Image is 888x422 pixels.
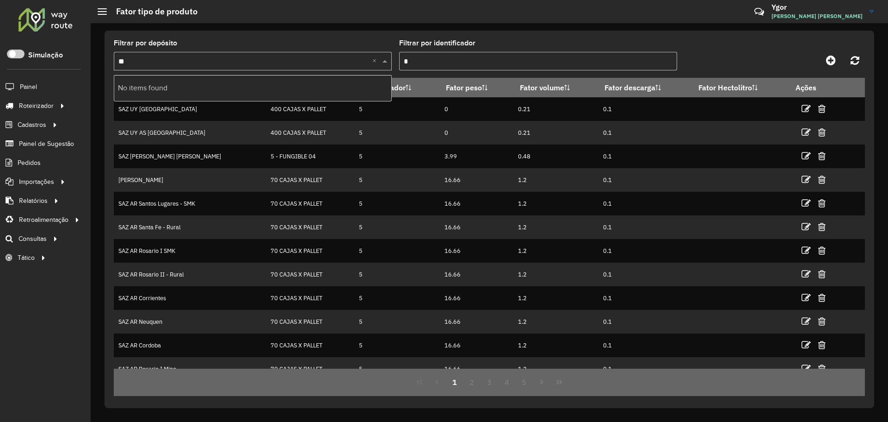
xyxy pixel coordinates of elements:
td: 400 CAJAS X PALLET [266,121,354,145]
a: Excluir [818,339,826,351]
label: Filtrar por identificador [399,38,475,49]
a: Excluir [818,150,826,162]
td: SAZ UY [GEOGRAPHIC_DATA] [114,97,266,121]
span: Pedidos [18,158,41,168]
td: 1.2 [513,239,598,263]
div: No items found [114,80,391,96]
span: Tático [18,253,35,263]
td: 5 [354,145,440,168]
td: SAZ [PERSON_NAME] [PERSON_NAME] [114,145,266,168]
td: 70 CAJAS X PALLET [266,310,354,334]
td: SAZ AR Neuquen [114,310,266,334]
td: SAZ AR Rosario II - Rural [114,263,266,286]
td: 5 [354,215,440,239]
td: 0.1 [598,310,692,334]
a: Excluir [818,291,826,304]
span: Consultas [18,234,47,244]
button: 3 [481,373,498,391]
td: 1.2 [513,192,598,215]
a: Editar [802,362,811,375]
span: Importações [19,177,54,187]
td: 0.1 [598,168,692,192]
td: 70 CAJAS X PALLET [266,239,354,263]
td: 400 CAJAS X PALLET [266,97,354,121]
td: 16.66 [440,357,513,381]
td: 5 [354,121,440,145]
td: 70 CAJAS X PALLET [266,215,354,239]
td: 1.2 [513,334,598,357]
label: Simulação [28,50,63,61]
th: Fator peso [440,78,513,97]
a: Contato Rápido [749,2,769,22]
a: Excluir [818,268,826,280]
span: Cadastros [18,120,46,130]
button: Next Page [533,373,550,391]
ng-dropdown-panel: Options list [114,75,392,101]
td: 0.1 [598,145,692,168]
td: 5 - FUNGIBLE 04 [266,145,354,168]
td: 16.66 [440,192,513,215]
span: Painel [20,82,37,92]
a: Excluir [818,362,826,375]
td: 70 CAJAS X PALLET [266,263,354,286]
a: Editar [802,150,811,162]
td: 1.2 [513,168,598,192]
td: 5 [354,192,440,215]
td: 0 [440,97,513,121]
a: Editar [802,197,811,209]
td: 5 [354,97,440,121]
a: Editar [802,244,811,257]
td: 0.1 [598,286,692,310]
td: 5 [354,168,440,192]
td: 0.1 [598,239,692,263]
button: 1 [446,373,463,391]
a: Excluir [818,220,826,233]
td: 5 [354,334,440,357]
a: Editar [802,339,811,351]
td: 5 [354,239,440,263]
span: Painel de Sugestão [19,139,74,149]
td: 16.66 [440,215,513,239]
td: 5 [354,286,440,310]
td: 16.66 [440,263,513,286]
td: 1.2 [513,263,598,286]
td: 16.66 [440,310,513,334]
a: Editar [802,315,811,328]
th: Fator Hectolitro [692,78,789,97]
td: 70 CAJAS X PALLET [266,357,354,381]
td: 0.1 [598,334,692,357]
td: 70 CAJAS X PALLET [266,334,354,357]
button: 2 [463,373,481,391]
td: SAZ AR Santos Lugares - SMK [114,192,266,215]
label: Filtrar por depósito [114,38,177,49]
td: 5 [354,357,440,381]
td: SAZ AR Santa Fe - Rural [114,215,266,239]
a: Excluir [818,102,826,115]
button: 4 [498,373,516,391]
td: 0.1 [598,97,692,121]
h3: Ygor [771,3,863,12]
a: Editar [802,268,811,280]
span: Roteirizador [19,101,54,111]
a: Editar [802,220,811,233]
a: Editar [802,126,811,139]
span: Retroalimentação [19,215,68,225]
td: 16.66 [440,168,513,192]
td: 0.1 [598,121,692,145]
td: 5 [354,263,440,286]
td: 70 CAJAS X PALLET [266,192,354,215]
td: SAZ UY AS [GEOGRAPHIC_DATA] [114,121,266,145]
td: 16.66 [440,334,513,357]
td: 16.66 [440,239,513,263]
td: 70 CAJAS X PALLET [266,286,354,310]
a: Excluir [818,244,826,257]
td: 1.2 [513,310,598,334]
td: 3.99 [440,145,513,168]
td: 0.1 [598,192,692,215]
a: Editar [802,102,811,115]
a: Excluir [818,173,826,186]
td: SAZ AR Rosario I Mino [114,357,266,381]
span: Relatórios [19,196,48,206]
td: 16.66 [440,286,513,310]
td: SAZ AR Corrientes [114,286,266,310]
